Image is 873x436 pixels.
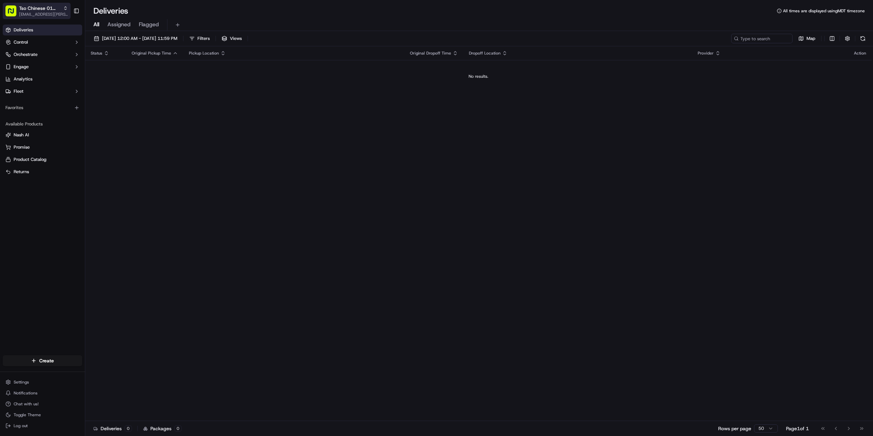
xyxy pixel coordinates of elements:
[718,425,751,432] p: Rows per page
[7,7,20,20] img: Nash
[3,166,82,177] button: Returns
[68,116,83,121] span: Pylon
[3,154,82,165] button: Product Catalog
[197,35,210,42] span: Filters
[3,130,82,140] button: Nash AI
[174,425,182,432] div: 0
[14,169,29,175] span: Returns
[93,5,128,16] h1: Deliveries
[14,64,29,70] span: Engage
[3,410,82,420] button: Toggle Theme
[5,169,79,175] a: Returns
[139,20,159,29] span: Flagged
[3,3,71,19] button: Tso Chinese 01 Cherrywood[EMAIL_ADDRESS][PERSON_NAME][DOMAIN_NAME]
[14,51,38,58] span: Orchestrate
[88,74,869,79] div: No results.
[124,425,132,432] div: 0
[858,34,868,43] button: Refresh
[3,86,82,97] button: Fleet
[143,425,182,432] div: Packages
[91,34,180,43] button: [DATE] 12:00 AM - [DATE] 11:59 PM
[58,100,63,105] div: 💻
[3,102,82,113] div: Favorites
[731,34,793,43] input: Type to search
[3,421,82,431] button: Log out
[91,50,102,56] span: Status
[5,156,79,163] a: Product Catalog
[410,50,451,56] span: Original Dropoff Time
[5,132,79,138] a: Nash AI
[7,100,12,105] div: 📗
[4,96,55,108] a: 📗Knowledge Base
[19,5,60,12] button: Tso Chinese 01 Cherrywood
[93,425,132,432] div: Deliveries
[786,425,809,432] div: Page 1 of 1
[3,37,82,48] button: Control
[3,119,82,130] div: Available Products
[14,39,28,45] span: Control
[186,34,213,43] button: Filters
[23,72,86,77] div: We're available if you need us!
[469,50,501,56] span: Dropoff Location
[230,35,242,42] span: Views
[3,61,82,72] button: Engage
[48,115,83,121] a: Powered byPylon
[783,8,865,14] span: All times are displayed using MDT timezone
[14,379,29,385] span: Settings
[14,144,30,150] span: Promise
[3,25,82,35] a: Deliveries
[39,357,54,364] span: Create
[854,50,866,56] div: Action
[18,44,123,51] input: Got a question? Start typing here...
[14,27,33,33] span: Deliveries
[19,12,68,17] button: [EMAIL_ADDRESS][PERSON_NAME][DOMAIN_NAME]
[14,76,32,82] span: Analytics
[132,50,171,56] span: Original Pickup Time
[55,96,112,108] a: 💻API Documentation
[14,412,41,418] span: Toggle Theme
[93,20,99,29] span: All
[3,142,82,153] button: Promise
[116,67,124,75] button: Start new chat
[5,144,79,150] a: Promise
[795,34,818,43] button: Map
[7,27,124,38] p: Welcome 👋
[189,50,219,56] span: Pickup Location
[3,399,82,409] button: Chat with us!
[3,355,82,366] button: Create
[107,20,131,29] span: Assigned
[14,132,29,138] span: Nash AI
[3,49,82,60] button: Orchestrate
[14,401,39,407] span: Chat with us!
[14,390,38,396] span: Notifications
[698,50,714,56] span: Provider
[219,34,245,43] button: Views
[14,423,28,429] span: Log out
[23,65,112,72] div: Start new chat
[7,65,19,77] img: 1736555255976-a54dd68f-1ca7-489b-9aae-adbdc363a1c4
[64,99,109,106] span: API Documentation
[807,35,815,42] span: Map
[14,99,52,106] span: Knowledge Base
[14,156,46,163] span: Product Catalog
[3,377,82,387] button: Settings
[3,74,82,85] a: Analytics
[14,88,24,94] span: Fleet
[102,35,177,42] span: [DATE] 12:00 AM - [DATE] 11:59 PM
[3,388,82,398] button: Notifications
